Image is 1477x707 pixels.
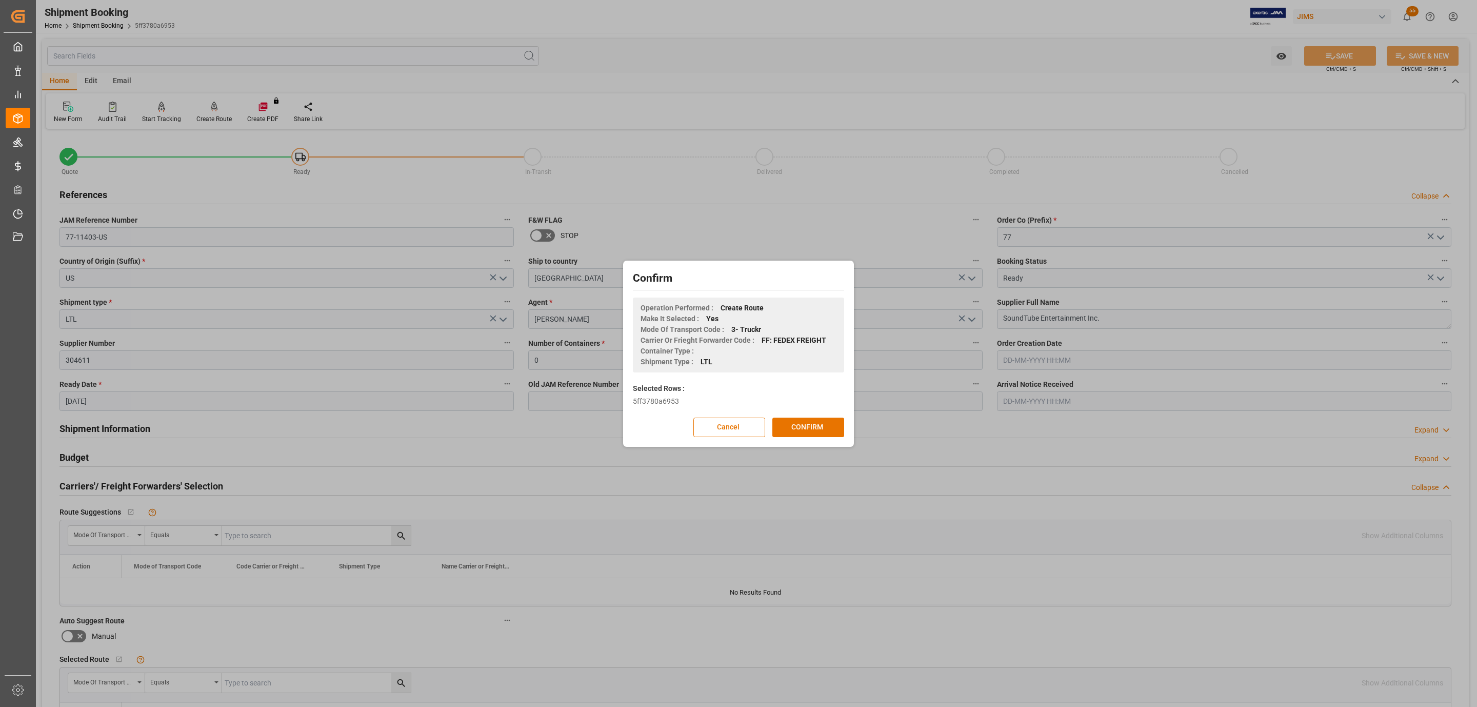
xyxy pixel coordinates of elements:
span: Shipment Type : [641,357,693,367]
button: CONFIRM [772,418,844,437]
span: Create Route [721,303,764,313]
span: Make It Selected : [641,313,699,324]
span: Operation Performed : [641,303,713,313]
span: Mode Of Transport Code : [641,324,724,335]
label: Selected Rows : [633,383,685,394]
span: Carrier Or Frieght Forwarder Code : [641,335,754,346]
span: LTL [701,357,712,367]
span: Container Type : [641,346,694,357]
span: Yes [706,313,718,324]
button: Cancel [693,418,765,437]
h2: Confirm [633,270,844,287]
span: FF: FEDEX FREIGHT [762,335,826,346]
div: 5ff3780a6953 [633,396,844,407]
span: 3- Truckr [731,324,761,335]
